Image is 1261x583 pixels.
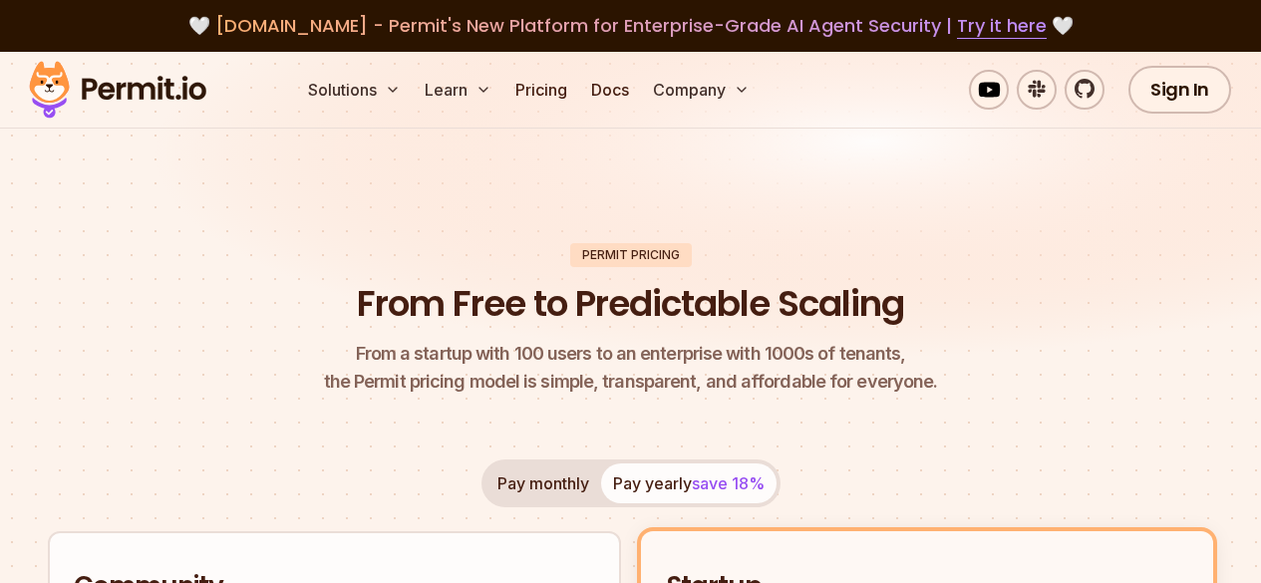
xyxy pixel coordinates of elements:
[324,340,938,368] span: From a startup with 100 users to an enterprise with 1000s of tenants,
[48,12,1213,40] div: 🤍 🤍
[20,56,215,124] img: Permit logo
[215,13,1047,38] span: [DOMAIN_NAME] - Permit's New Platform for Enterprise-Grade AI Agent Security |
[645,70,758,110] button: Company
[583,70,637,110] a: Docs
[507,70,575,110] a: Pricing
[417,70,499,110] button: Learn
[1128,66,1231,114] a: Sign In
[570,243,692,267] div: Permit Pricing
[357,279,904,329] h1: From Free to Predictable Scaling
[324,340,938,396] p: the Permit pricing model is simple, transparent, and affordable for everyone.
[485,463,601,503] button: Pay monthly
[300,70,409,110] button: Solutions
[957,13,1047,39] a: Try it here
